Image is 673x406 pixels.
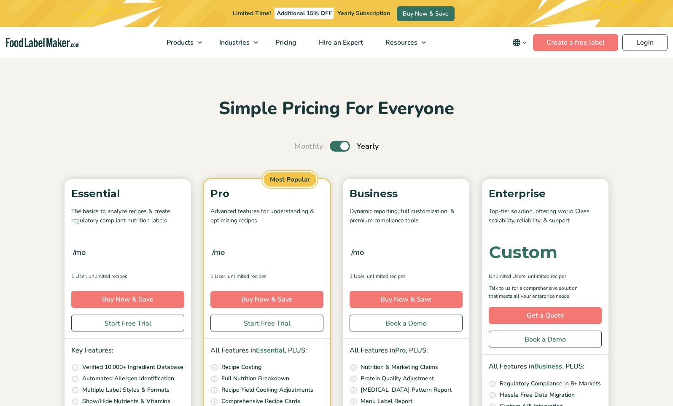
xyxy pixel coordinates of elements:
[500,379,601,388] p: Regulatory Compliance in 8+ Markets
[71,272,86,280] span: 1 User
[533,34,618,51] a: Create a free label
[217,38,250,47] span: Industries
[350,315,463,331] a: Book a Demo
[233,9,271,17] span: Limited Time!
[86,272,127,280] span: , Unlimited Recipes
[397,6,455,21] a: Buy Now & Save
[212,246,225,258] span: /mo
[361,385,452,395] p: [MEDICAL_DATA] Pattern Report
[350,345,463,356] p: All Features in , PLUS:
[351,246,364,258] span: /mo
[225,272,267,280] span: , Unlimited Recipes
[622,34,668,51] a: Login
[82,385,170,395] p: Multiple Label Styles & Formats
[534,362,562,371] span: Business
[221,374,289,383] p: Full Nutrition Breakdown
[71,345,184,356] p: Key Features:
[210,186,323,202] p: Pro
[357,141,379,152] span: Yearly
[82,363,183,372] p: Verified 10,000+ Ingredient Database
[273,38,297,47] span: Pricing
[489,331,602,347] a: Book a Demo
[210,345,323,356] p: All Features in , PLUS:
[210,315,323,331] a: Start Free Trial
[156,27,206,58] a: Products
[374,27,430,58] a: Resources
[489,272,525,280] span: Unlimited Users
[71,315,184,331] a: Start Free Trial
[60,97,613,120] h2: Simple Pricing For Everyone
[350,291,463,308] a: Buy Now & Save
[489,361,602,372] p: All Features in , PLUS:
[350,186,463,202] p: Business
[364,272,406,280] span: , Unlimited Recipes
[361,397,412,406] p: Menu Label Report
[71,186,184,202] p: Essential
[82,374,174,383] p: Automated Allergen Identification
[361,363,438,372] p: Nutrition & Marketing Claims
[82,397,170,406] p: Show/Hide Nutrients & Vitamins
[264,27,306,58] a: Pricing
[262,171,318,188] span: Most Popular
[489,186,602,202] p: Enterprise
[525,272,567,280] span: , Unlimited Recipes
[210,207,323,226] p: Advanced features for understanding & optimizing recipes
[337,9,390,17] span: Yearly Subscription
[210,272,225,280] span: 1 User
[316,38,364,47] span: Hire an Expert
[221,363,261,372] p: Recipe Costing
[221,385,313,395] p: Recipe Yield Cooking Adjustments
[294,141,323,152] span: Monthly
[221,397,300,406] p: Comprehensive Recipe Cards
[210,291,323,308] a: Buy Now & Save
[489,207,602,226] p: Top-tier solution, offering world Class scalability, reliability, & support
[256,346,285,355] span: Essential
[350,207,463,226] p: Dynamic reporting, full customization, & premium compliance tools
[73,246,86,258] span: /mo
[308,27,372,58] a: Hire an Expert
[275,8,334,19] span: Additional 15% OFF
[489,307,602,324] a: Get a Quote
[164,38,194,47] span: Products
[350,272,364,280] span: 1 User
[330,141,350,152] label: Toggle
[395,346,406,355] span: Pro
[71,207,184,226] p: The basics to analyze recipes & create regulatory compliant nutrition labels
[383,38,418,47] span: Resources
[489,244,557,261] div: Custom
[361,374,434,383] p: Protein Quality Adjustment
[208,27,262,58] a: Industries
[500,390,575,400] p: Hassle Free Data Migration
[489,284,586,300] p: Talk to us for a comprehensive solution that meets all your enterprise needs
[71,291,184,308] a: Buy Now & Save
